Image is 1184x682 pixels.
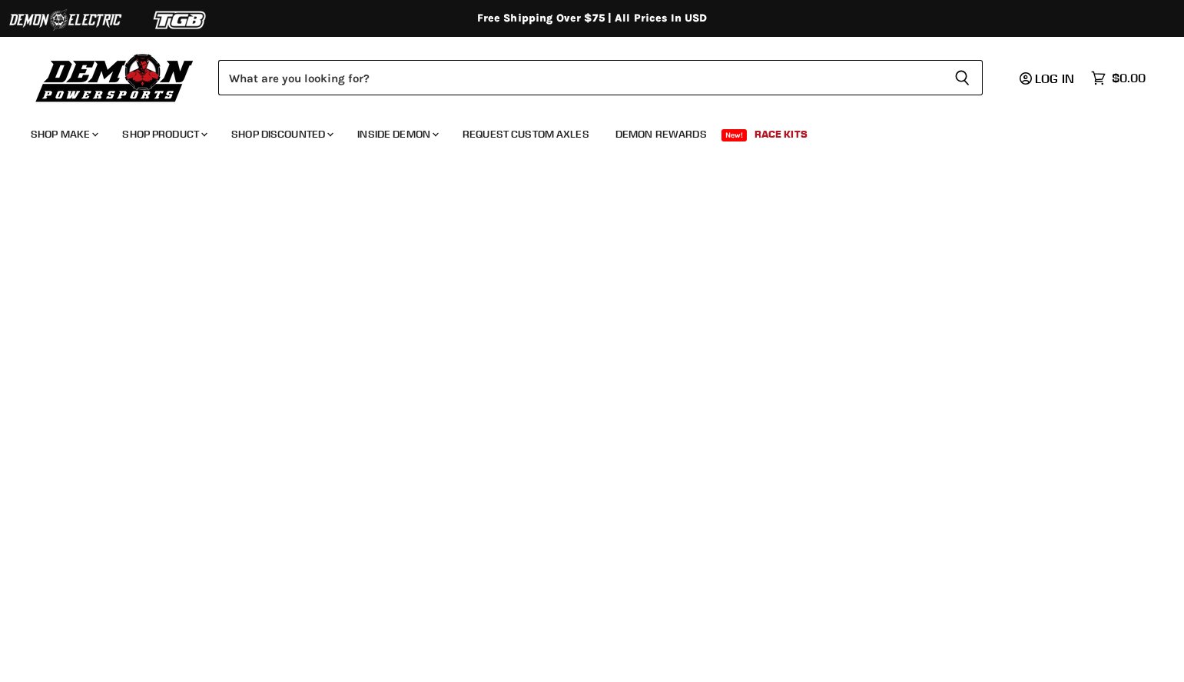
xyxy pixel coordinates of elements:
a: Shop Product [111,118,217,150]
a: Race Kits [743,118,819,150]
a: Request Custom Axles [451,118,601,150]
form: Product [218,60,983,95]
img: TGB Logo 2 [123,5,238,35]
a: Shop Discounted [220,118,343,150]
a: Log in [1013,72,1083,85]
a: $0.00 [1083,67,1153,89]
span: $0.00 [1112,71,1146,85]
ul: Main menu [19,112,1142,150]
a: Demon Rewards [604,118,718,150]
span: Log in [1035,71,1074,86]
a: Shop Make [19,118,108,150]
span: New! [721,129,748,141]
button: Search [942,60,983,95]
img: Demon Electric Logo 2 [8,5,123,35]
input: Search [218,60,942,95]
a: Inside Demon [346,118,448,150]
img: Demon Powersports [31,50,199,105]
